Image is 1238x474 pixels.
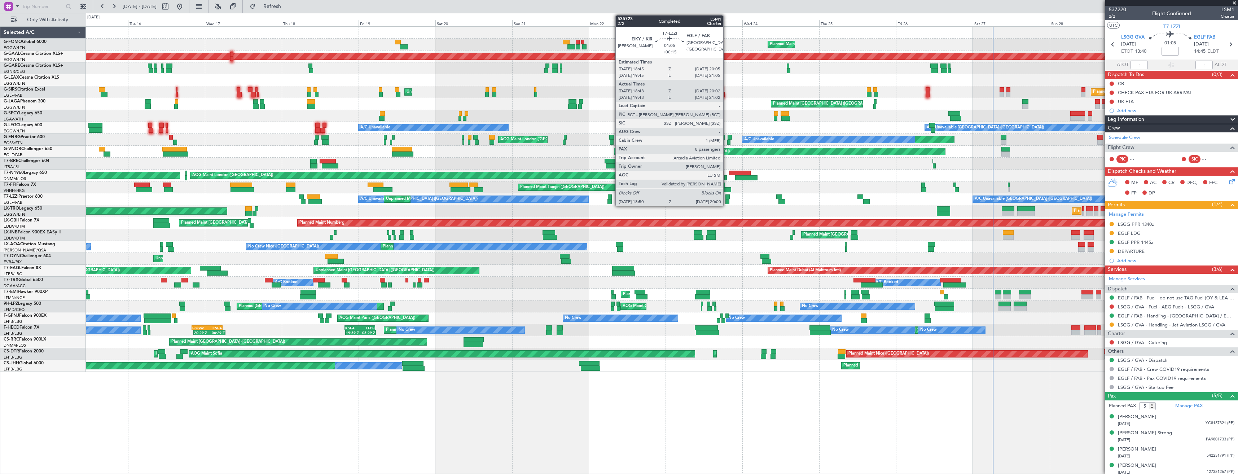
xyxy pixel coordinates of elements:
div: Planned Maint [GEOGRAPHIC_DATA] ([GEOGRAPHIC_DATA]) [616,146,730,157]
div: Planned Maint [GEOGRAPHIC_DATA] [623,289,692,300]
div: 05:29 Z [360,330,375,335]
a: EGLF/FAB [4,152,22,158]
div: [PERSON_NAME] [1118,413,1156,421]
div: Wed 17 [205,20,282,26]
a: G-ENRGPraetor 600 [4,135,45,139]
span: [DATE] - [DATE] [123,3,157,10]
a: T7-DYNChallenger 604 [4,254,51,258]
div: LSGG PPR 1340z [1118,221,1154,227]
div: No Crew Nice ([GEOGRAPHIC_DATA]) [248,241,319,252]
div: Unplanned Maint [GEOGRAPHIC_DATA] ([GEOGRAPHIC_DATA]) [316,265,434,276]
span: G-LEAX [4,75,19,80]
div: UK ETA [1118,98,1134,105]
a: EGLF / FAB - Crew COVID19 requirements [1118,366,1209,372]
div: Planned Maint [GEOGRAPHIC_DATA] ([GEOGRAPHIC_DATA]) [1074,206,1187,216]
span: G-GARE [4,63,20,68]
a: LSGG / GVA - Startup Fee [1118,384,1173,390]
a: T7-N1960Legacy 650 [4,171,47,175]
button: UTC [1107,22,1120,28]
div: Tue 16 [128,20,205,26]
a: EDLW/DTM [4,224,25,229]
div: - - [1202,156,1219,162]
a: T7-FFIFalcon 7X [4,183,36,187]
div: Mon 22 [589,20,666,26]
span: LX-TRO [4,206,19,211]
div: Sat 27 [973,20,1050,26]
span: Others [1108,347,1124,356]
span: CS-JHH [4,361,19,365]
a: EGNR/CEG [4,69,25,74]
a: G-SPCYLegacy 650 [4,111,42,115]
div: KSEA [207,326,222,330]
a: T7-EMIHawker 900XP [4,290,48,294]
div: SIC [1189,155,1200,163]
span: PA9801733 (PP) [1206,436,1234,443]
button: Only With Activity [8,14,78,26]
div: Planned Maint [GEOGRAPHIC_DATA] ([GEOGRAPHIC_DATA]) [843,360,957,371]
div: Planned Maint [GEOGRAPHIC_DATA] ([GEOGRAPHIC_DATA]) [1093,87,1207,97]
span: G-JAGA [4,99,20,104]
a: EGGW/LTN [4,105,25,110]
a: G-JAGAPhenom 300 [4,99,45,104]
div: Add new [1117,258,1234,264]
a: LFPB/LBG [4,271,22,277]
a: LX-GBHFalcon 7X [4,218,39,223]
div: Planned Maint [GEOGRAPHIC_DATA] ([GEOGRAPHIC_DATA]) [803,229,917,240]
div: No Crew [565,313,581,324]
span: G-SPCY [4,111,19,115]
div: AOG Maint London ([GEOGRAPHIC_DATA]) [192,170,273,181]
a: T7-LZZIPraetor 600 [4,194,43,199]
div: Mon 15 [51,20,128,26]
div: Planned Maint [GEOGRAPHIC_DATA] ([GEOGRAPHIC_DATA]) [770,39,883,50]
div: KSEA [345,326,360,330]
span: ALDT [1215,61,1226,69]
span: LX-AOA [4,242,20,246]
span: G-VNOR [4,147,21,151]
div: No Crew [802,301,818,312]
span: ATOT [1117,61,1129,69]
input: Trip Number [22,1,63,12]
span: T7-DYN [4,254,20,258]
a: LFMN/NCE [4,295,25,300]
a: LFMD/CEQ [4,307,25,312]
div: No Crew [832,325,849,335]
span: EGLF FAB [1194,34,1215,41]
a: LSGG / GVA - Handling - Jet Aviation LSGG / GVA [1118,322,1225,328]
a: F-GPNJFalcon 900EX [4,313,47,318]
span: T7-FFI [4,183,16,187]
a: LSGG / GVA - Dispatch [1118,357,1167,363]
div: Planned Maint Dubai (Al Maktoum Intl) [770,265,841,276]
span: MF [1131,179,1138,186]
span: T7-TRX [4,278,18,282]
div: Unplanned Maint [GEOGRAPHIC_DATA] ([GEOGRAPHIC_DATA]) [407,87,525,97]
span: AC [1150,179,1156,186]
a: Manage Services [1109,276,1145,283]
div: A/C Booked [875,277,898,288]
span: F-HECD [4,325,19,330]
label: Planned PAX [1109,403,1136,410]
a: Schedule Crew [1109,134,1140,141]
span: Leg Information [1108,115,1144,124]
span: [DATE] [1121,41,1136,48]
a: LFPB/LBG [4,355,22,360]
div: EGLF LDG [1118,230,1141,236]
a: Manage Permits [1109,211,1144,218]
a: T7-BREChallenger 604 [4,159,49,163]
a: EGGW/LTN [4,212,25,217]
a: LTBA/ISL [4,164,20,170]
a: LFPB/LBG [4,367,22,372]
div: No Crew [399,325,415,335]
div: Planned Maint Nice ([GEOGRAPHIC_DATA]) [848,348,929,359]
a: DNMM/LOS [4,343,26,348]
span: Pax [1108,392,1116,400]
a: EGLF / FAB - Handling - [GEOGRAPHIC_DATA] / EGLF / FAB [1118,313,1234,319]
div: AOG Maint London ([GEOGRAPHIC_DATA]) [500,134,581,145]
a: CS-JHHGlobal 6000 [4,361,44,365]
span: G-ENRG [4,135,21,139]
div: A/C Booked [275,277,298,288]
span: LSGG GVA [1121,34,1145,41]
a: G-GARECessna Citation XLS+ [4,63,63,68]
span: ELDT [1207,48,1219,55]
a: DGAA/ACC [4,283,26,289]
span: T7-LZZI [4,194,18,199]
